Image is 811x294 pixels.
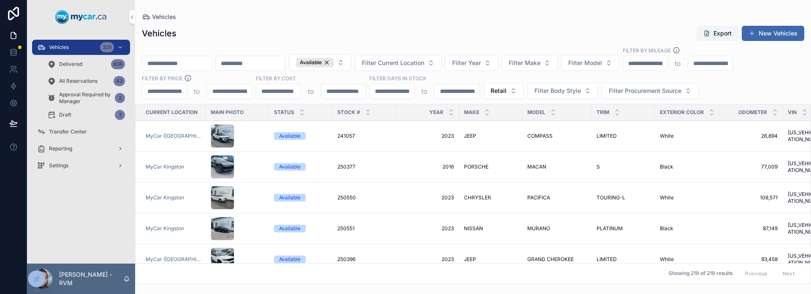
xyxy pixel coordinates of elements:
[464,163,488,170] span: PORSCHE
[401,163,454,170] a: 2016
[527,133,553,139] span: COMPASS
[527,225,550,232] span: MURANO
[597,256,617,263] span: LIMITED
[274,132,327,140] a: Available
[660,133,714,139] a: White
[194,86,200,96] p: to
[274,194,327,201] a: Available
[337,256,355,263] span: 250396
[724,133,778,139] span: 26,894
[724,225,778,232] a: 87,149
[369,74,426,82] label: Filter Days In Stock
[597,133,650,139] a: LIMITED
[597,225,650,232] a: PLATINUM
[32,158,130,173] a: Settings
[274,225,327,232] a: Available
[55,10,107,24] img: App logo
[42,73,130,89] a: All Reservations43
[401,225,454,232] a: 2023
[742,26,804,41] button: New Vehicles
[114,76,125,86] div: 43
[401,133,454,139] a: 2023
[491,87,507,95] span: Retail
[146,109,198,116] span: Current Location
[146,133,201,139] a: MyCar ([GEOGRAPHIC_DATA])
[527,163,546,170] span: MACAN
[527,133,586,139] a: COMPASS
[49,128,87,135] span: Transfer Center
[527,194,550,201] span: PACIFICA
[42,90,130,106] a: Approval Required by Manager2
[675,58,681,68] p: to
[421,86,428,96] p: to
[337,133,391,139] a: 241057
[59,112,71,118] span: Draft
[602,83,699,99] button: Select Button
[660,109,704,116] span: Exterior Color
[788,109,797,116] span: VIN
[32,124,130,139] a: Transfer Center
[146,163,201,170] a: MyCar Kingston
[464,163,517,170] a: PORSCHE
[308,86,314,96] p: to
[146,194,184,201] a: MyCar Kingston
[146,225,184,232] span: MyCar Kingston
[274,163,327,171] a: Available
[527,194,586,201] a: PACIFICA
[724,194,778,201] a: 108,571
[337,194,391,201] a: 250550
[337,194,356,201] span: 250550
[337,109,360,116] span: Stock #
[623,46,671,54] label: Filter By Mileage
[724,256,778,263] a: 93,458
[464,109,479,116] span: Make
[464,133,476,139] span: JEEP
[509,59,540,67] span: Filter Make
[502,55,558,71] button: Select Button
[142,13,176,21] a: Vehicles
[111,59,125,69] div: 838
[256,74,296,82] label: FILTER BY COST
[362,59,424,67] span: Filter Current Location
[355,55,442,71] button: Select Button
[296,58,334,67] button: Unselect AVAILABLE
[527,83,598,99] button: Select Button
[697,26,738,41] button: Export
[279,194,301,201] div: Available
[597,225,623,232] span: PLATINUM
[337,225,355,232] span: 250551
[146,256,201,263] a: MyCar ([GEOGRAPHIC_DATA])
[464,225,517,232] a: NISSAN
[337,225,391,232] a: 250551
[464,194,517,201] a: CHRYSLER
[609,87,681,95] span: Filter Procurement Source
[142,27,176,39] h1: Vehicles
[452,59,481,67] span: Filter Year
[464,194,491,201] span: CHRYSLER
[527,256,586,263] a: GRAND CHEROKEE
[274,109,294,116] span: Status
[337,256,391,263] a: 250396
[597,194,625,201] span: TOURING-L
[142,74,182,82] label: FILTER BY PRICE
[597,133,617,139] span: LIMITED
[568,59,602,67] span: Filter Model
[401,194,454,201] span: 2023
[100,42,114,52] div: 329
[337,163,391,170] a: 250377
[483,83,524,99] button: Select Button
[146,163,184,170] a: MyCar Kingston
[32,141,130,156] a: Reporting
[59,78,98,84] span: All Reservations
[464,256,517,263] a: JEEP
[527,109,545,116] span: Model
[660,256,674,263] span: White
